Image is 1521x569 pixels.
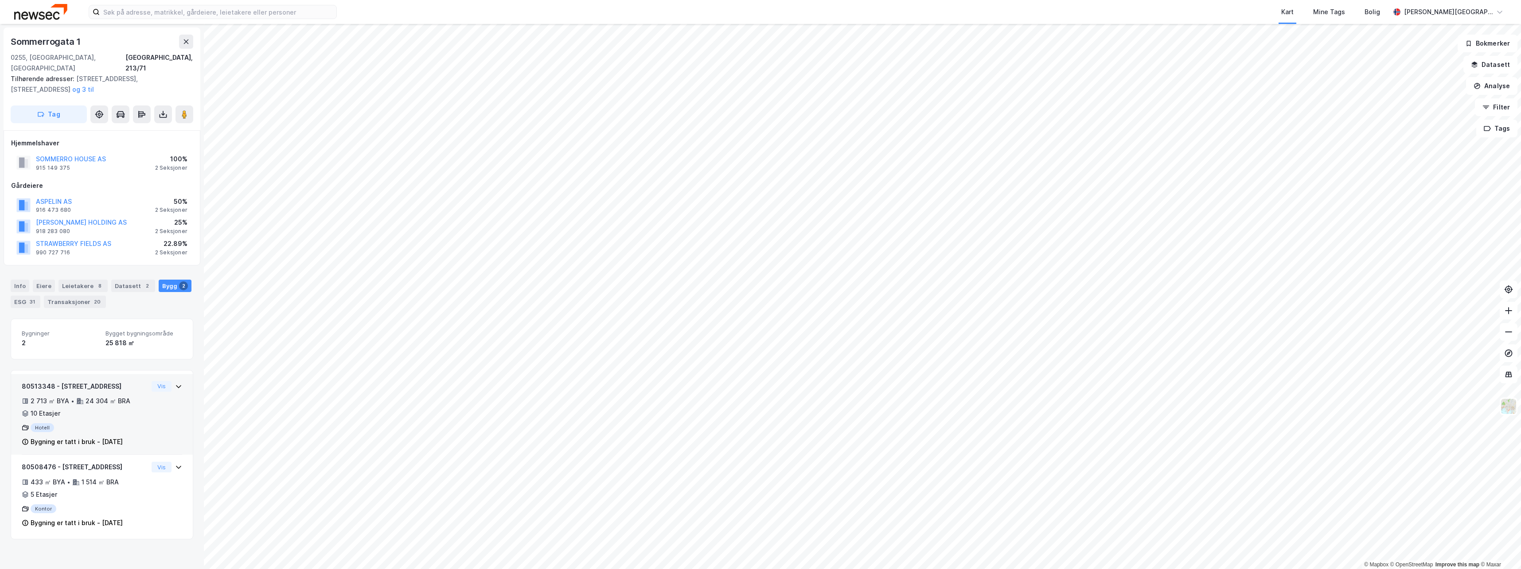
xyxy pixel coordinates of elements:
div: 990 727 716 [36,249,70,256]
div: Gårdeiere [11,180,193,191]
div: Datasett [111,280,155,292]
div: 2 Seksjoner [155,207,187,214]
div: 24 304 ㎡ BRA [86,396,130,406]
span: Bygninger [22,330,98,337]
div: 22.89% [155,238,187,249]
button: Datasett [1463,56,1517,74]
div: 100% [155,154,187,164]
div: 2 Seksjoner [155,249,187,256]
button: Analyse [1466,77,1517,95]
div: Sommerrogata 1 [11,35,82,49]
button: Tag [11,105,87,123]
div: [STREET_ADDRESS], [STREET_ADDRESS] [11,74,186,95]
div: Bygg [159,280,191,292]
div: 916 473 680 [36,207,71,214]
span: Tilhørende adresser: [11,75,76,82]
div: Bolig [1365,7,1380,17]
div: 25% [155,217,187,228]
button: Vis [152,381,172,392]
div: 433 ㎡ BYA [31,477,65,487]
div: 80513348 - [STREET_ADDRESS] [22,381,148,392]
input: Søk på adresse, matrikkel, gårdeiere, leietakere eller personer [100,5,336,19]
div: 80508476 - [STREET_ADDRESS] [22,462,148,472]
div: Leietakere [58,280,108,292]
span: Bygget bygningsområde [105,330,182,337]
button: Bokmerker [1458,35,1517,52]
div: [PERSON_NAME][GEOGRAPHIC_DATA] [1404,7,1493,17]
div: Info [11,280,29,292]
a: OpenStreetMap [1390,561,1433,568]
div: ESG [11,296,40,308]
a: Mapbox [1364,561,1388,568]
div: 2 [143,281,152,290]
button: Vis [152,462,172,472]
a: Improve this map [1435,561,1479,568]
img: newsec-logo.f6e21ccffca1b3a03d2d.png [14,4,67,19]
div: [GEOGRAPHIC_DATA], 213/71 [125,52,193,74]
div: 915 149 375 [36,164,70,171]
div: Mine Tags [1313,7,1345,17]
div: 31 [28,297,37,306]
div: Bygning er tatt i bruk - [DATE] [31,518,123,528]
div: 50% [155,196,187,207]
div: 10 Etasjer [31,408,60,419]
div: 5 Etasjer [31,489,57,500]
div: Kontrollprogram for chat [1477,526,1521,569]
div: 8 [95,281,104,290]
div: 2 [179,281,188,290]
button: Tags [1476,120,1517,137]
div: Hjemmelshaver [11,138,193,148]
div: Kart [1281,7,1294,17]
div: Eiere [33,280,55,292]
div: 918 283 080 [36,228,70,235]
div: 2 713 ㎡ BYA [31,396,69,406]
div: • [67,479,70,486]
button: Filter [1475,98,1517,116]
div: 20 [92,297,102,306]
div: 2 Seksjoner [155,164,187,171]
div: 25 818 ㎡ [105,338,182,348]
div: Bygning er tatt i bruk - [DATE] [31,436,123,447]
img: Z [1500,398,1517,415]
div: Transaksjoner [44,296,106,308]
iframe: Chat Widget [1477,526,1521,569]
div: • [71,398,74,405]
div: 2 Seksjoner [155,228,187,235]
div: 2 [22,338,98,348]
div: 0255, [GEOGRAPHIC_DATA], [GEOGRAPHIC_DATA] [11,52,125,74]
div: 1 514 ㎡ BRA [82,477,119,487]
